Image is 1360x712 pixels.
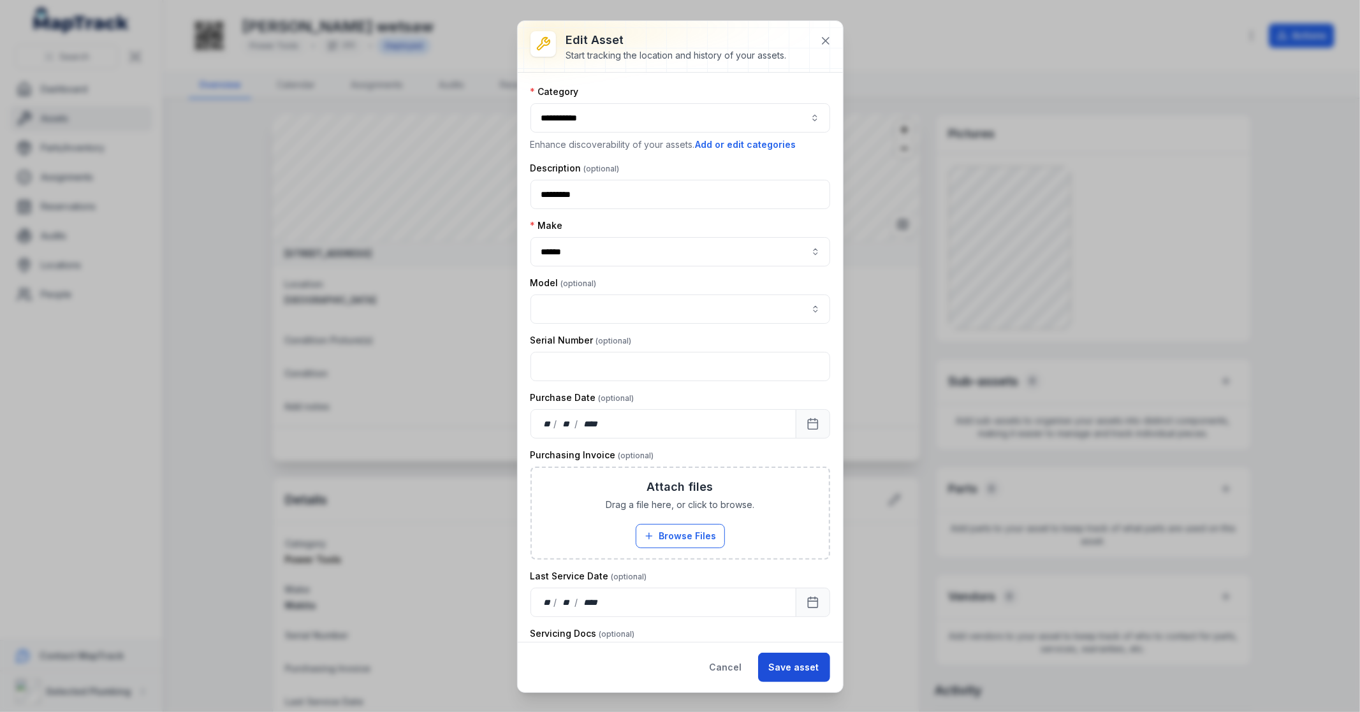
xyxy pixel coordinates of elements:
[530,294,830,324] input: asset-edit:cf[68832b05-6ea9-43b4-abb7-d68a6a59beaf]-label
[541,596,554,609] div: day,
[530,162,620,175] label: Description
[553,418,558,430] div: /
[758,653,830,682] button: Save asset
[580,418,603,430] div: year,
[530,138,830,152] p: Enhance discoverability of your assets.
[530,334,632,347] label: Serial Number
[566,49,787,62] div: Start tracking the location and history of your assets.
[695,138,797,152] button: Add or edit categories
[530,237,830,266] input: asset-edit:cf[09246113-4bcc-4687-b44f-db17154807e5]-label
[796,588,830,617] button: Calendar
[553,596,558,609] div: /
[558,596,575,609] div: month,
[796,409,830,439] button: Calendar
[606,498,754,511] span: Drag a file here, or click to browse.
[636,524,725,548] button: Browse Files
[530,627,635,640] label: Servicing Docs
[699,653,753,682] button: Cancel
[530,570,647,583] label: Last Service Date
[575,596,580,609] div: /
[580,596,603,609] div: year,
[530,449,654,461] label: Purchasing Invoice
[558,418,575,430] div: month,
[530,219,563,232] label: Make
[566,31,787,49] h3: Edit asset
[647,478,713,496] h3: Attach files
[530,85,579,98] label: Category
[575,418,580,430] div: /
[530,391,634,404] label: Purchase Date
[530,277,597,289] label: Model
[541,418,554,430] div: day,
